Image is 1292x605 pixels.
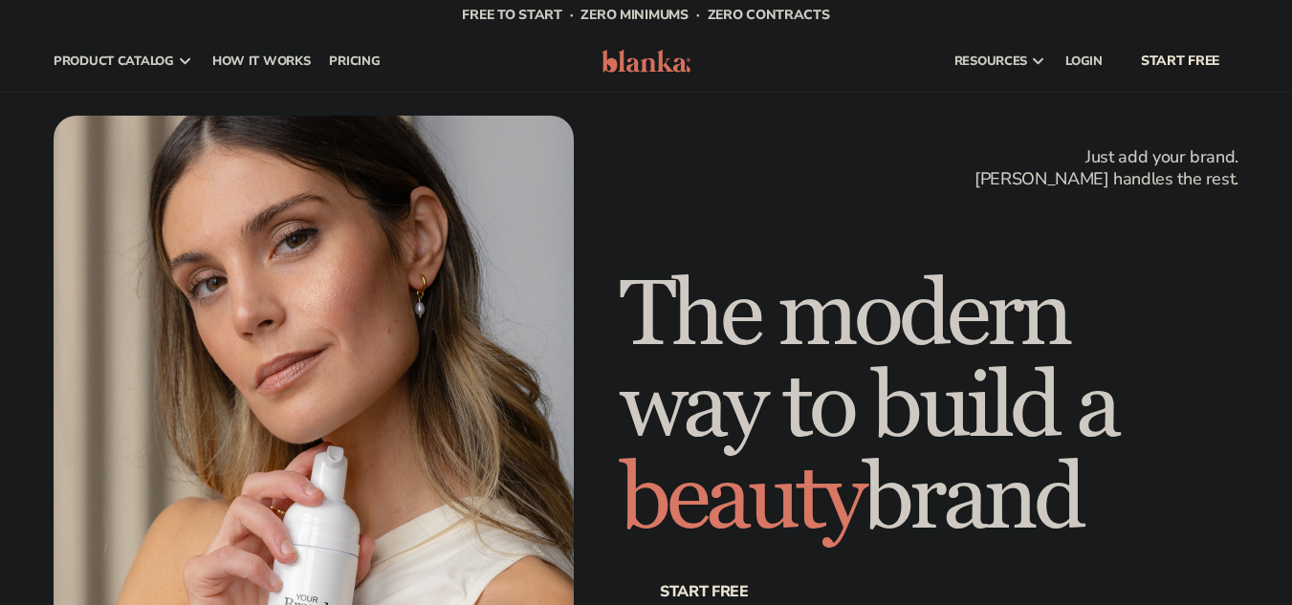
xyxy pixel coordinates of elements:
[54,54,174,69] span: product catalog
[319,31,389,92] a: pricing
[945,31,1056,92] a: resources
[329,54,380,69] span: pricing
[462,6,829,24] span: Free to start · ZERO minimums · ZERO contracts
[974,146,1238,191] span: Just add your brand. [PERSON_NAME] handles the rest.
[954,54,1027,69] span: resources
[602,50,691,73] img: logo
[203,31,320,92] a: How It Works
[1065,54,1103,69] span: LOGIN
[1056,31,1112,92] a: LOGIN
[1122,42,1238,80] a: Start Free
[620,443,863,555] span: beauty
[44,31,203,92] a: product catalog
[620,270,1238,546] h1: The modern way to build a brand
[212,54,311,69] span: How It Works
